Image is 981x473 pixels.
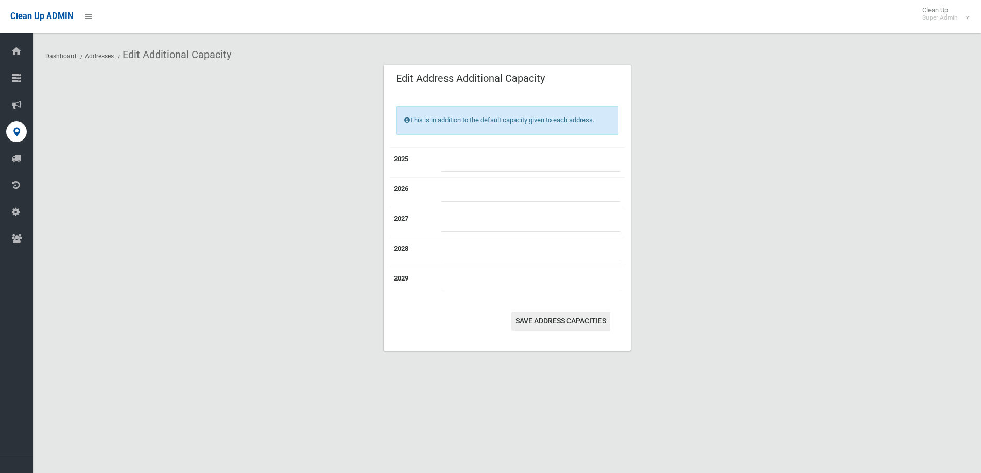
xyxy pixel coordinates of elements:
[390,267,437,296] th: 2029
[85,52,114,60] a: Addresses
[45,52,76,60] a: Dashboard
[511,312,610,331] button: Save Address capacities
[10,11,73,21] span: Clean Up ADMIN
[396,106,618,135] div: This is in addition to the default capacity given to each address.
[115,45,231,64] li: Edit Additional Capacity
[390,237,437,267] th: 2028
[917,6,968,22] span: Clean Up
[390,147,437,177] th: 2025
[384,68,557,89] header: Edit Address Additional Capacity
[390,207,437,237] th: 2027
[922,14,958,22] small: Super Admin
[390,177,437,207] th: 2026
